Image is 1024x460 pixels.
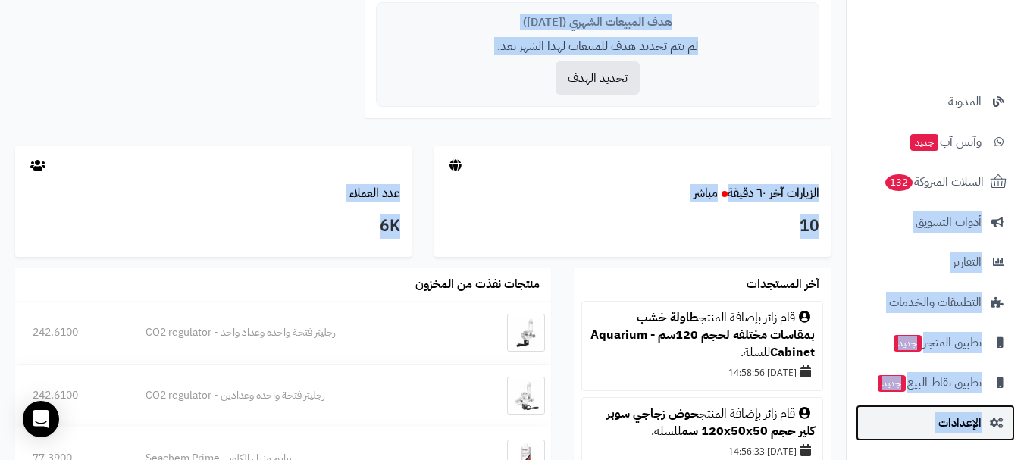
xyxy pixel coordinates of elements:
div: Open Intercom Messenger [23,401,59,437]
p: لم يتم تحديد هدف للمبيعات لهذا الشهر بعد. [388,38,807,55]
img: logo-2.png [921,42,1010,74]
small: مباشر [694,184,718,202]
div: هدف المبيعات الشهري ([DATE]) [388,14,807,30]
img: رجليتر فتحة واحدة وعداد واحد - CO2 regulator [507,314,545,352]
span: جديد [878,375,906,392]
span: السلات المتروكة [884,171,984,192]
h3: 6K [27,214,400,239]
a: الزيارات آخر ٦٠ دقيقةمباشر [694,184,819,202]
a: أدوات التسويق [856,204,1015,240]
span: جديد [894,335,922,352]
div: رجليتر فتحة واحدة وعداد واحد - CO2 regulator [146,325,463,340]
a: تطبيق نقاط البيعجديد [856,365,1015,401]
div: 242.6100 [33,325,111,340]
span: التقارير [953,252,982,273]
a: التقارير [856,244,1015,280]
span: 132 [885,174,913,191]
span: وآتس آب [909,131,982,152]
h3: 10 [446,214,819,239]
span: المدونة [948,91,982,112]
div: رجليتر فتحة واحدة وعدادين - CO2 regulator [146,388,463,403]
img: رجليتر فتحة واحدة وعدادين - CO2 regulator [507,377,545,415]
a: تطبيق المتجرجديد [856,324,1015,361]
span: التطبيقات والخدمات [889,292,982,313]
a: الإعدادات [856,405,1015,441]
a: وآتس آبجديد [856,124,1015,160]
h3: منتجات نفذت من المخزون [415,278,540,292]
div: قام زائر بإضافة المنتج للسلة. [590,309,815,361]
h3: آخر المستجدات [747,278,819,292]
a: طاولة خشب بمقاسات مختلفه لحجم 120سم - Aquarium Cabinet [590,308,815,361]
div: 242.6100 [33,388,111,403]
div: قام زائر بإضافة المنتج للسلة. [590,405,815,440]
a: عدد العملاء [349,184,400,202]
div: [DATE] 14:58:56 [590,361,815,383]
span: جديد [910,134,938,151]
a: المدونة [856,83,1015,120]
span: تطبيق نقاط البيع [876,372,982,393]
button: تحديد الهدف [556,61,640,95]
a: التطبيقات والخدمات [856,284,1015,321]
a: السلات المتروكة132 [856,164,1015,200]
span: الإعدادات [938,412,982,433]
span: أدوات التسويق [916,211,982,233]
span: تطبيق المتجر [892,332,982,353]
a: حوض زجاجي سوبر كلير حجم 120x50x50 سم [606,405,815,440]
